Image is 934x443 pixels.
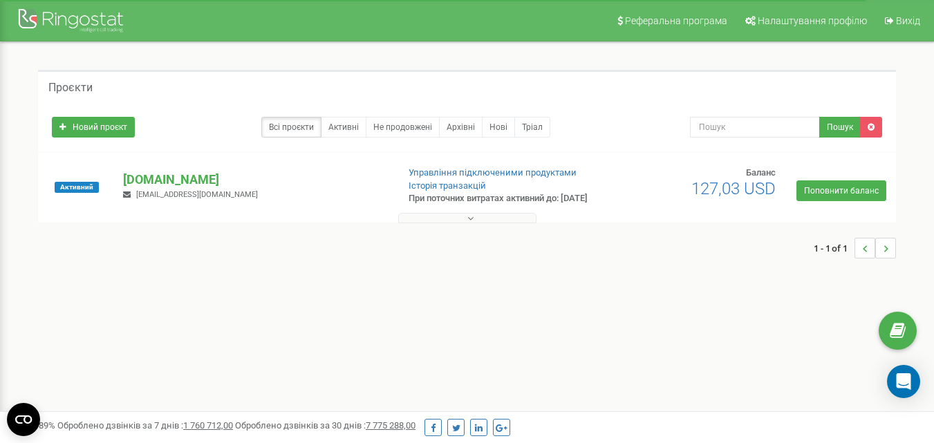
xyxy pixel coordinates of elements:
[55,182,99,193] span: Активний
[796,180,886,201] a: Поповнити баланс
[814,238,854,258] span: 1 - 1 of 1
[482,117,515,138] a: Нові
[746,167,776,178] span: Баланс
[261,117,321,138] a: Всі проєкти
[887,365,920,398] div: Open Intercom Messenger
[123,171,386,189] p: [DOMAIN_NAME]
[514,117,550,138] a: Тріал
[814,224,896,272] nav: ...
[409,192,601,205] p: При поточних витратах активний до: [DATE]
[57,420,233,431] span: Оброблено дзвінків за 7 днів :
[235,420,415,431] span: Оброблено дзвінків за 30 днів :
[136,190,258,199] span: [EMAIL_ADDRESS][DOMAIN_NAME]
[691,179,776,198] span: 127,03 USD
[758,15,867,26] span: Налаштування профілю
[7,403,40,436] button: Open CMP widget
[48,82,93,94] h5: Проєкти
[409,180,486,191] a: Історія транзакцій
[409,167,577,178] a: Управління підключеними продуктами
[625,15,727,26] span: Реферальна програма
[690,117,820,138] input: Пошук
[52,117,135,138] a: Новий проєкт
[439,117,483,138] a: Архівні
[366,420,415,431] u: 7 775 288,00
[366,117,440,138] a: Не продовжені
[819,117,861,138] button: Пошук
[896,15,920,26] span: Вихід
[183,420,233,431] u: 1 760 712,00
[321,117,366,138] a: Активні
